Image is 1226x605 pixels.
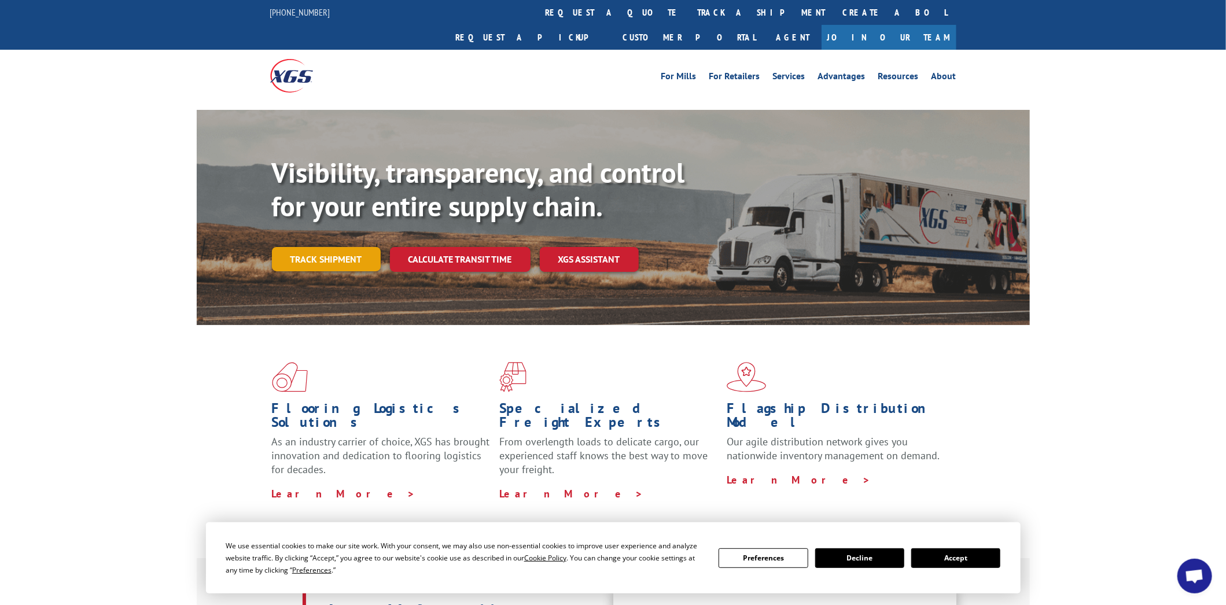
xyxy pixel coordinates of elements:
[272,154,685,224] b: Visibility, transparency, and control for your entire supply chain.
[709,72,760,84] a: For Retailers
[727,435,940,462] span: Our agile distribution network gives you nationwide inventory management on demand.
[911,548,1000,568] button: Accept
[661,72,697,84] a: For Mills
[878,72,919,84] a: Resources
[447,25,614,50] a: Request a pickup
[292,565,332,575] span: Preferences
[272,362,308,392] img: xgs-icon-total-supply-chain-intelligence-red
[822,25,956,50] a: Join Our Team
[272,487,416,500] a: Learn More >
[818,72,866,84] a: Advantages
[540,247,639,272] a: XGS ASSISTANT
[206,522,1021,593] div: Cookie Consent Prompt
[226,540,705,576] div: We use essential cookies to make our site work. With your consent, we may also use non-essential ...
[1177,559,1212,593] div: Open chat
[272,435,490,476] span: As an industry carrier of choice, XGS has brought innovation and dedication to flooring logistics...
[524,553,566,563] span: Cookie Policy
[815,548,904,568] button: Decline
[614,25,765,50] a: Customer Portal
[727,473,871,486] a: Learn More >
[932,72,956,84] a: About
[719,548,808,568] button: Preferences
[499,401,718,435] h1: Specialized Freight Experts
[270,6,330,18] a: [PHONE_NUMBER]
[499,435,718,486] p: From overlength loads to delicate cargo, our experienced staff knows the best way to move your fr...
[272,401,491,435] h1: Flooring Logistics Solutions
[390,247,531,272] a: Calculate transit time
[499,362,527,392] img: xgs-icon-focused-on-flooring-red
[727,362,767,392] img: xgs-icon-flagship-distribution-model-red
[773,72,805,84] a: Services
[765,25,822,50] a: Agent
[272,247,381,271] a: Track shipment
[499,487,643,500] a: Learn More >
[727,401,945,435] h1: Flagship Distribution Model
